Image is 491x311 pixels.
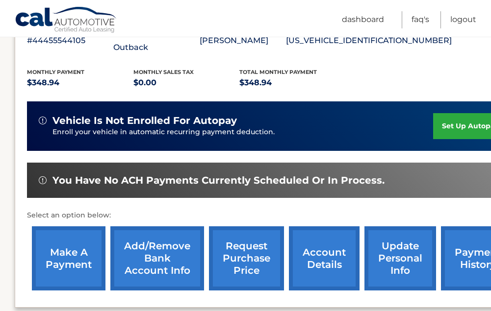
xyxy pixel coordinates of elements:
[32,226,105,290] a: make a payment
[27,76,133,90] p: $348.94
[15,6,118,35] a: Cal Automotive
[52,127,433,138] p: Enroll your vehicle in automatic recurring payment deduction.
[113,27,200,54] p: 2023 Subaru Outback
[209,226,284,290] a: request purchase price
[52,115,237,127] span: vehicle is not enrolled for autopay
[133,76,240,90] p: $0.00
[286,34,452,48] p: [US_VEHICLE_IDENTIFICATION_NUMBER]
[239,69,317,75] span: Total Monthly Payment
[239,76,346,90] p: $348.94
[133,69,194,75] span: Monthly sales Tax
[110,226,204,290] a: Add/Remove bank account info
[27,69,84,75] span: Monthly Payment
[289,226,360,290] a: account details
[52,174,385,187] span: You have no ACH payments currently scheduled or in process.
[364,226,436,290] a: update personal info
[39,117,47,124] img: alert-white.svg
[200,34,286,48] p: [PERSON_NAME]
[342,11,384,28] a: Dashboard
[27,34,113,48] p: #44455544105
[450,11,476,28] a: Logout
[39,176,47,184] img: alert-white.svg
[412,11,429,28] a: FAQ's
